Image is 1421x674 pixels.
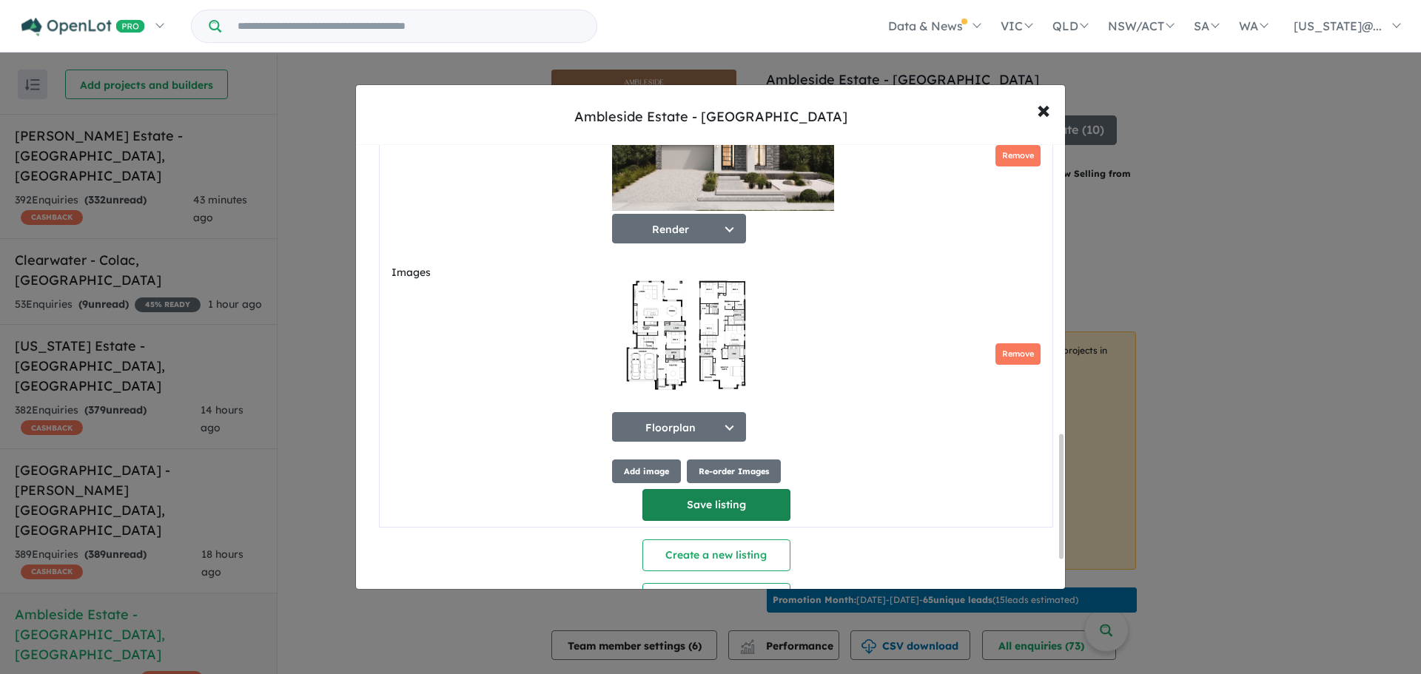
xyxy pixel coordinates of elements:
[612,261,760,409] img: Ambleside Estate - Point Cook - Lot 38 Floorplan
[995,343,1041,365] button: Remove
[995,145,1041,166] button: Remove
[642,539,790,571] button: Create a new listing
[612,459,681,484] button: Add image
[642,583,790,615] button: Re-order listings
[612,214,746,243] button: Render
[574,107,847,127] div: Ambleside Estate - [GEOGRAPHIC_DATA]
[642,489,790,521] button: Save listing
[612,412,746,442] button: Floorplan
[1294,18,1382,33] span: [US_STATE]@...
[224,10,594,42] input: Try estate name, suburb, builder or developer
[687,459,781,484] button: Re-order Images
[1037,93,1050,125] span: ×
[392,264,606,282] label: Images
[21,18,145,36] img: Openlot PRO Logo White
